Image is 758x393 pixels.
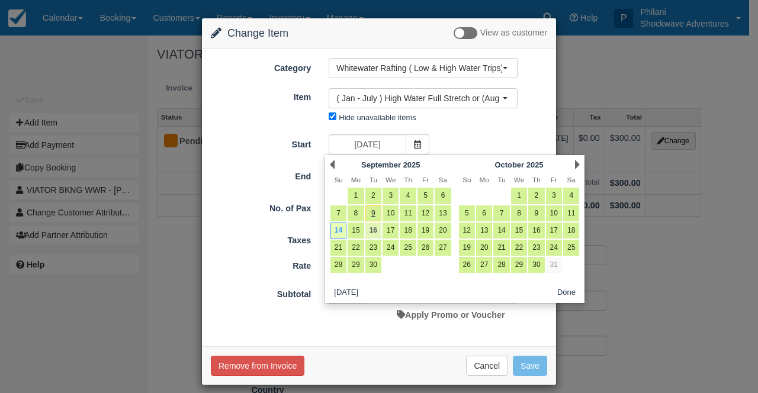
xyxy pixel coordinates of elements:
[476,223,492,239] a: 13
[528,188,544,204] a: 2
[365,240,381,256] a: 23
[459,223,475,239] a: 12
[546,240,562,256] a: 24
[400,223,416,239] a: 18
[493,240,509,256] a: 21
[329,88,518,108] button: ( Jan - July ) High Water Full Stretch or (Aug - Dec) Low Water Full Stretch Rafting
[383,188,399,204] a: 3
[400,240,416,256] a: 25
[532,176,541,183] span: Thursday
[546,257,562,273] a: 31
[383,205,399,221] a: 10
[202,198,320,215] label: No. of Pax
[400,205,416,221] a: 11
[211,356,304,376] button: Remove from Invoice
[435,188,451,204] a: 6
[528,205,544,221] a: 9
[365,188,381,204] a: 2
[386,176,396,183] span: Wednesday
[528,240,544,256] a: 23
[348,257,364,273] a: 29
[370,176,377,183] span: Tuesday
[330,257,346,273] a: 28
[320,257,556,276] div: 2 @ $150.00
[330,285,363,300] button: [DATE]
[514,176,524,183] span: Wednesday
[466,356,508,376] button: Cancel
[348,205,364,221] a: 8
[563,188,579,204] a: 4
[476,257,492,273] a: 27
[459,205,475,221] a: 5
[511,205,527,221] a: 8
[417,205,433,221] a: 12
[511,240,527,256] a: 22
[330,223,346,239] a: 14
[404,176,412,183] span: Thursday
[365,223,381,239] a: 16
[493,205,509,221] a: 7
[551,176,557,183] span: Friday
[339,113,416,122] label: Hide unavailable items
[435,240,451,256] a: 27
[459,240,475,256] a: 19
[546,188,562,204] a: 3
[422,176,429,183] span: Friday
[202,87,320,104] label: Item
[403,160,420,169] span: 2025
[348,240,364,256] a: 22
[202,166,320,183] label: End
[528,257,544,273] a: 30
[227,27,288,39] span: Change Item
[480,176,489,183] span: Monday
[494,160,524,169] span: October
[202,230,320,247] label: Taxes
[567,176,576,183] span: Saturday
[553,285,580,300] button: Done
[493,257,509,273] a: 28
[435,223,451,239] a: 20
[417,240,433,256] a: 26
[336,62,502,74] span: Whitewater Rafting ( Low & High Water Trips)
[329,58,518,78] button: Whitewater Rafting ( Low & High Water Trips)
[202,58,320,75] label: Category
[476,240,492,256] a: 20
[400,188,416,204] a: 4
[459,257,475,273] a: 26
[330,240,346,256] a: 21
[361,160,401,169] span: September
[351,176,361,183] span: Monday
[417,223,433,239] a: 19
[348,223,364,239] a: 15
[435,205,451,221] a: 13
[462,176,471,183] span: Sunday
[511,223,527,239] a: 15
[365,205,381,221] a: 9
[334,176,342,183] span: Sunday
[563,223,579,239] a: 18
[336,92,502,104] span: ( Jan - July ) High Water Full Stretch or (Aug - Dec) Low Water Full Stretch Rafting
[348,188,364,204] a: 1
[493,223,509,239] a: 14
[546,205,562,221] a: 10
[383,223,399,239] a: 17
[397,310,505,320] a: Apply Promo or Voucher
[563,240,579,256] a: 25
[528,223,544,239] a: 16
[546,223,562,239] a: 17
[202,134,320,151] label: Start
[365,257,381,273] a: 30
[330,160,335,169] a: Prev
[202,256,320,272] label: Rate
[202,284,320,301] label: Subtotal
[417,188,433,204] a: 5
[476,205,492,221] a: 6
[330,205,346,221] a: 7
[526,160,544,169] span: 2025
[480,28,547,38] span: View as customer
[563,205,579,221] a: 11
[575,160,580,169] a: Next
[513,356,547,376] button: Save
[383,240,399,256] a: 24
[497,176,505,183] span: Tuesday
